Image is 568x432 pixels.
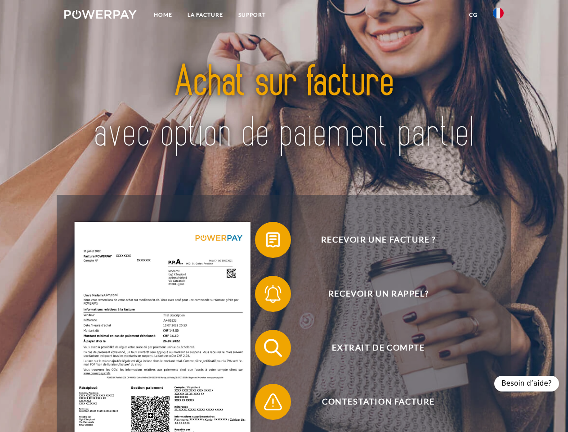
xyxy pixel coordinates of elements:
button: Recevoir un rappel? [255,276,489,312]
span: Contestation Facture [268,384,488,420]
span: Recevoir une facture ? [268,222,488,258]
img: qb_warning.svg [262,391,284,413]
a: Home [146,7,180,23]
button: Recevoir une facture ? [255,222,489,258]
a: CG [461,7,485,23]
span: Recevoir un rappel? [268,276,488,312]
img: fr [493,8,504,18]
img: qb_bill.svg [262,229,284,251]
button: Contestation Facture [255,384,489,420]
img: qb_search.svg [262,337,284,359]
img: title-powerpay_fr.svg [86,43,482,172]
img: logo-powerpay-white.svg [64,10,137,19]
div: Besoin d’aide? [494,376,559,391]
span: Extrait de compte [268,330,488,366]
a: Support [231,7,273,23]
a: LA FACTURE [180,7,231,23]
button: Extrait de compte [255,330,489,366]
img: qb_bell.svg [262,283,284,305]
